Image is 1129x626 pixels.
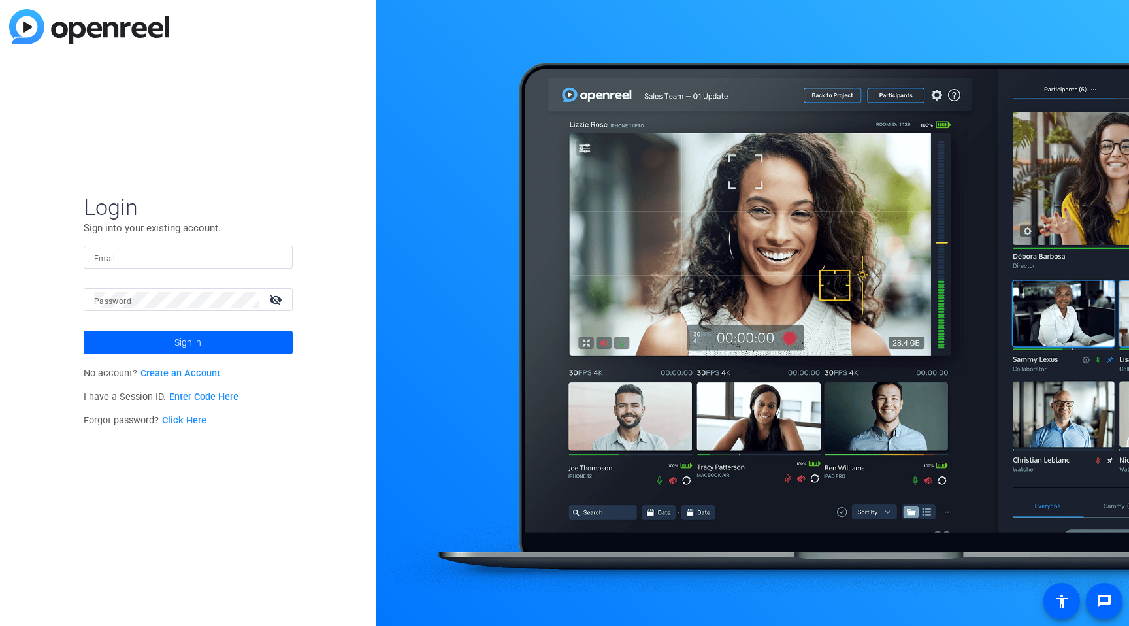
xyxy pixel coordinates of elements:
span: Login [84,193,293,221]
mat-icon: visibility_off [261,290,293,309]
a: Create an Account [140,368,220,379]
a: Enter Code Here [169,391,238,403]
mat-icon: message [1096,593,1112,609]
span: Sign in [174,326,201,359]
span: Forgot password? [84,415,206,426]
span: I have a Session ID. [84,391,238,403]
a: Click Here [162,415,206,426]
button: Sign in [84,331,293,354]
span: No account? [84,368,220,379]
mat-icon: accessibility [1054,593,1070,609]
p: Sign into your existing account. [84,221,293,235]
img: blue-gradient.svg [9,9,169,44]
mat-label: Password [94,297,131,306]
input: Enter Email Address [94,250,282,265]
mat-label: Email [94,254,116,263]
